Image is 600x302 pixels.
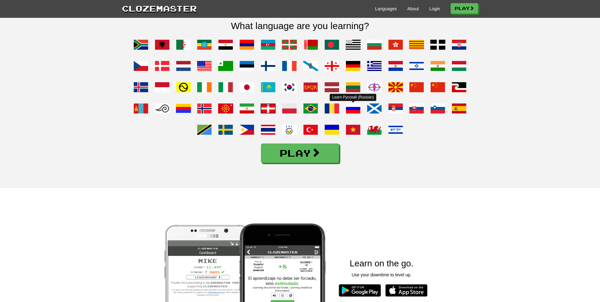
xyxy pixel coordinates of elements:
div: Learn Русский (Russian) [330,94,376,101]
a: Login [429,6,440,12]
a: Play [451,3,478,14]
img: Download_on_the_App_Store_Badge_US-UK_135x40-25178aeef6eb6b83b96f5f2d004eda3bffbb37122de64afbaef7... [385,284,427,297]
a: Play [261,143,339,163]
h2: What language are you learning? [122,21,478,31]
a: About [407,6,419,12]
a: Languages [375,6,397,12]
a: Clozemaster [122,3,197,14]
